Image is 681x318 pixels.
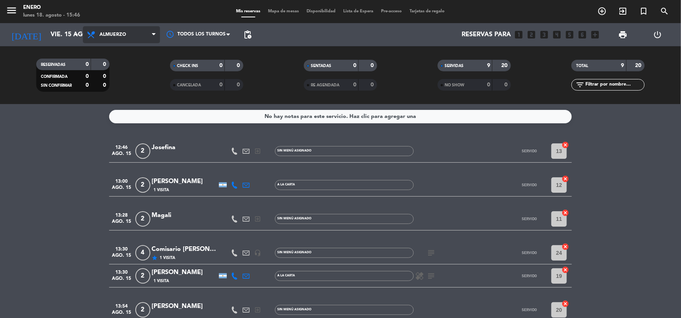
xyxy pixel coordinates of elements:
span: SIN CONFIRMAR [41,84,72,87]
span: Sin menú asignado [277,251,312,254]
span: Almuerzo [99,32,126,37]
span: Sin menú asignado [277,308,312,311]
i: cancel [562,266,570,274]
strong: 20 [502,63,509,68]
span: Reservas para [462,31,511,39]
div: [PERSON_NAME] [152,301,217,311]
strong: 0 [505,82,509,87]
i: cancel [562,300,570,308]
i: add_circle_outline [598,7,607,16]
span: A LA CARTA [277,183,295,186]
span: ago. 15 [112,185,131,194]
i: exit_to_app [254,148,261,155]
i: subject [426,248,436,257]
span: SERVIDAS [445,64,464,68]
span: ago. 15 [112,151,131,160]
span: 13:28 [112,210,131,219]
i: looks_4 [552,30,562,40]
span: NO SHOW [445,83,464,87]
i: exit_to_app [254,306,261,313]
span: 4 [135,245,150,261]
i: [DATE] [6,26,47,43]
div: LOG OUT [641,23,675,46]
span: SERVIDO [522,149,537,153]
strong: 0 [219,63,223,68]
div: [PERSON_NAME] [152,268,217,278]
span: CHECK INS [177,64,198,68]
i: subject [426,271,436,281]
strong: 9 [621,63,624,68]
span: 2 [135,143,150,159]
i: looks_3 [539,30,550,40]
i: add_box [590,30,600,40]
strong: 0 [103,62,108,67]
i: search [660,7,669,16]
strong: 0 [353,82,356,87]
span: RESERVADAS [41,63,66,67]
i: looks_one [514,30,524,40]
input: Filtrar por nombre... [585,81,644,89]
i: menu [6,5,17,16]
span: 2 [135,268,150,284]
strong: 0 [86,74,89,79]
span: Mapa de mesas [265,9,303,13]
span: SERVIDO [522,183,537,187]
strong: 0 [103,74,108,79]
span: 13:30 [112,244,131,253]
div: [PERSON_NAME] [152,177,217,187]
button: menu [6,5,17,19]
span: SENTADAS [311,64,331,68]
span: Pre-acceso [378,9,406,13]
strong: 0 [103,82,108,88]
button: SERVIDO [510,177,549,193]
button: SERVIDO [510,143,549,159]
strong: 0 [237,63,241,68]
strong: 0 [86,62,89,67]
span: Sin menú asignado [277,217,312,220]
span: SERVIDO [522,308,537,312]
button: SERVIDO [510,268,549,284]
i: looks_5 [565,30,575,40]
strong: 0 [237,82,241,87]
i: cancel [562,141,570,149]
span: 13:54 [112,301,131,310]
button: SERVIDO [510,245,549,261]
span: 2 [135,211,150,227]
div: Magali [152,210,217,220]
strong: 0 [353,63,356,68]
button: SERVIDO [510,211,549,227]
div: lunes 18. agosto - 15:46 [23,12,80,19]
strong: 0 [371,82,376,87]
span: TOTAL [576,64,588,68]
div: No hay notas para este servicio. Haz clic para agregar una [265,112,416,121]
div: Comisario [PERSON_NAME] [152,244,217,254]
span: CANCELADA [177,83,201,87]
span: 13:30 [112,267,131,276]
span: print [619,30,628,39]
span: 1 Visita [160,255,175,261]
span: ago. 15 [112,219,131,228]
i: headset_mic [254,249,261,256]
span: 12:46 [112,142,131,151]
div: Enero [23,4,80,12]
i: cancel [562,209,570,217]
span: pending_actions [243,30,252,39]
span: SERVIDO [522,217,537,221]
i: looks_two [527,30,537,40]
i: looks_6 [578,30,588,40]
span: Mis reservas [233,9,265,13]
div: Josefina [152,143,217,153]
span: 1 Visita [153,278,169,284]
i: exit_to_app [619,7,628,16]
strong: 20 [635,63,643,68]
span: SERVIDO [522,251,537,255]
button: SERVIDO [510,302,549,318]
strong: 0 [487,82,490,87]
i: turned_in_not [639,7,649,16]
strong: 0 [86,82,89,88]
span: 13:00 [112,176,131,185]
i: arrow_drop_down [72,30,81,39]
span: ago. 15 [112,253,131,262]
span: A LA CARTA [277,274,295,277]
strong: 0 [371,63,376,68]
